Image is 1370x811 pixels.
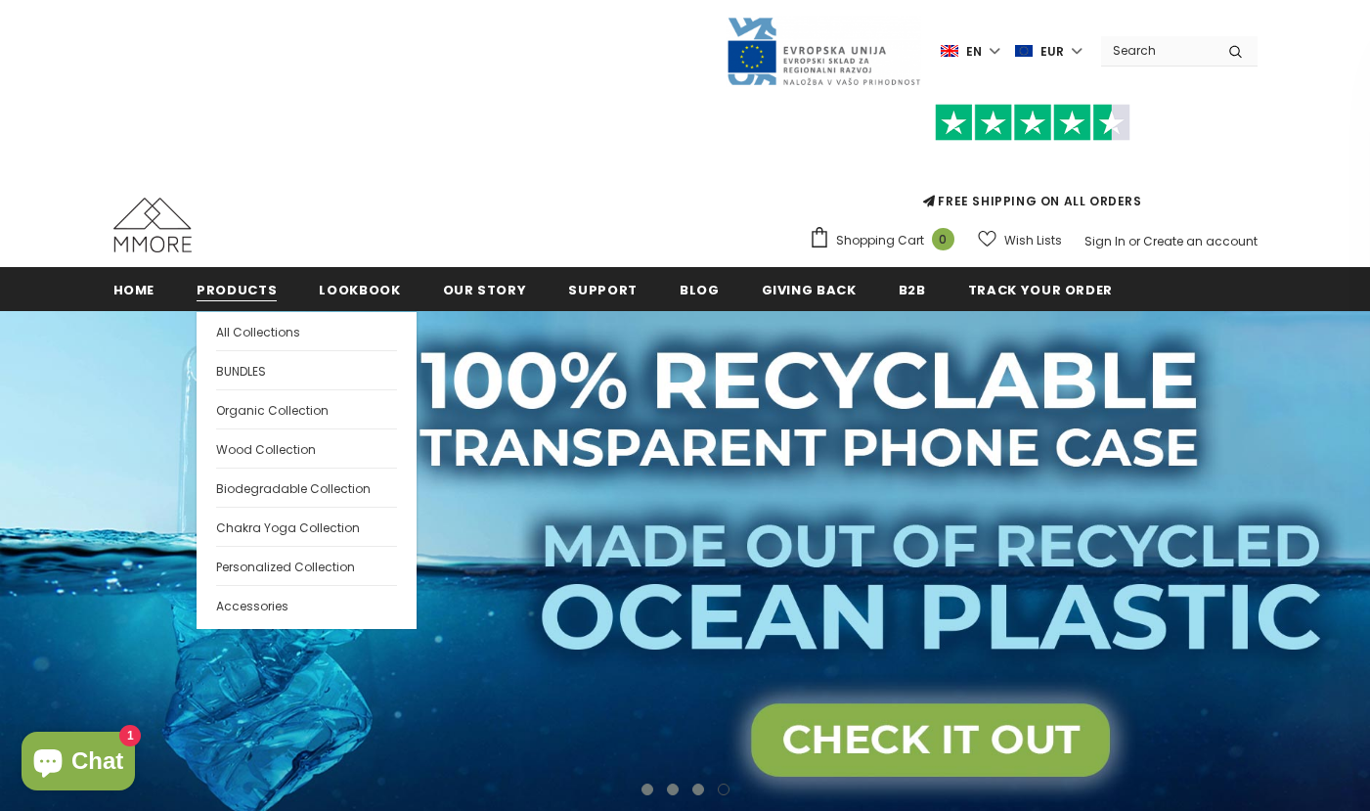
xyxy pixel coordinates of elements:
[726,42,921,59] a: Javni Razpis
[113,267,155,311] a: Home
[899,267,926,311] a: B2B
[932,228,954,250] span: 0
[968,281,1113,299] span: Track your order
[216,559,355,575] span: Personalized Collection
[216,350,397,389] a: BUNDLES
[216,585,397,624] a: Accessories
[1101,36,1214,65] input: Search Site
[216,441,316,458] span: Wood Collection
[113,198,192,252] img: MMORE Cases
[216,428,397,468] a: Wood Collection
[726,16,921,87] img: Javni Razpis
[113,281,155,299] span: Home
[809,141,1258,192] iframe: Customer reviews powered by Trustpilot
[966,42,982,62] span: en
[641,784,653,795] button: 1
[762,267,857,311] a: Giving back
[216,312,397,350] a: All Collections
[319,267,400,311] a: Lookbook
[1004,231,1062,250] span: Wish Lists
[216,519,360,536] span: Chakra Yoga Collection
[216,402,329,419] span: Organic Collection
[16,732,141,795] inbox-online-store-chat: Shopify online store chat
[216,507,397,546] a: Chakra Yoga Collection
[680,281,720,299] span: Blog
[1143,233,1258,249] a: Create an account
[216,480,371,497] span: Biodegradable Collection
[216,363,266,380] span: BUNDLES
[935,104,1130,142] img: Trust Pilot Stars
[680,267,720,311] a: Blog
[762,281,857,299] span: Giving back
[216,389,397,428] a: Organic Collection
[568,281,638,299] span: support
[197,267,277,311] a: Products
[941,43,958,60] img: i-lang-1.png
[1128,233,1140,249] span: or
[568,267,638,311] a: support
[1084,233,1126,249] a: Sign In
[1040,42,1064,62] span: EUR
[216,468,397,507] a: Biodegradable Collection
[216,324,300,340] span: All Collections
[809,113,1258,209] span: FREE SHIPPING ON ALL ORDERS
[216,546,397,585] a: Personalized Collection
[978,223,1062,257] a: Wish Lists
[899,281,926,299] span: B2B
[443,267,527,311] a: Our Story
[836,231,924,250] span: Shopping Cart
[197,281,277,299] span: Products
[718,784,729,795] button: 4
[319,281,400,299] span: Lookbook
[968,267,1113,311] a: Track your order
[216,598,288,614] span: Accessories
[443,281,527,299] span: Our Story
[667,784,679,795] button: 2
[809,226,964,255] a: Shopping Cart 0
[692,784,704,795] button: 3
